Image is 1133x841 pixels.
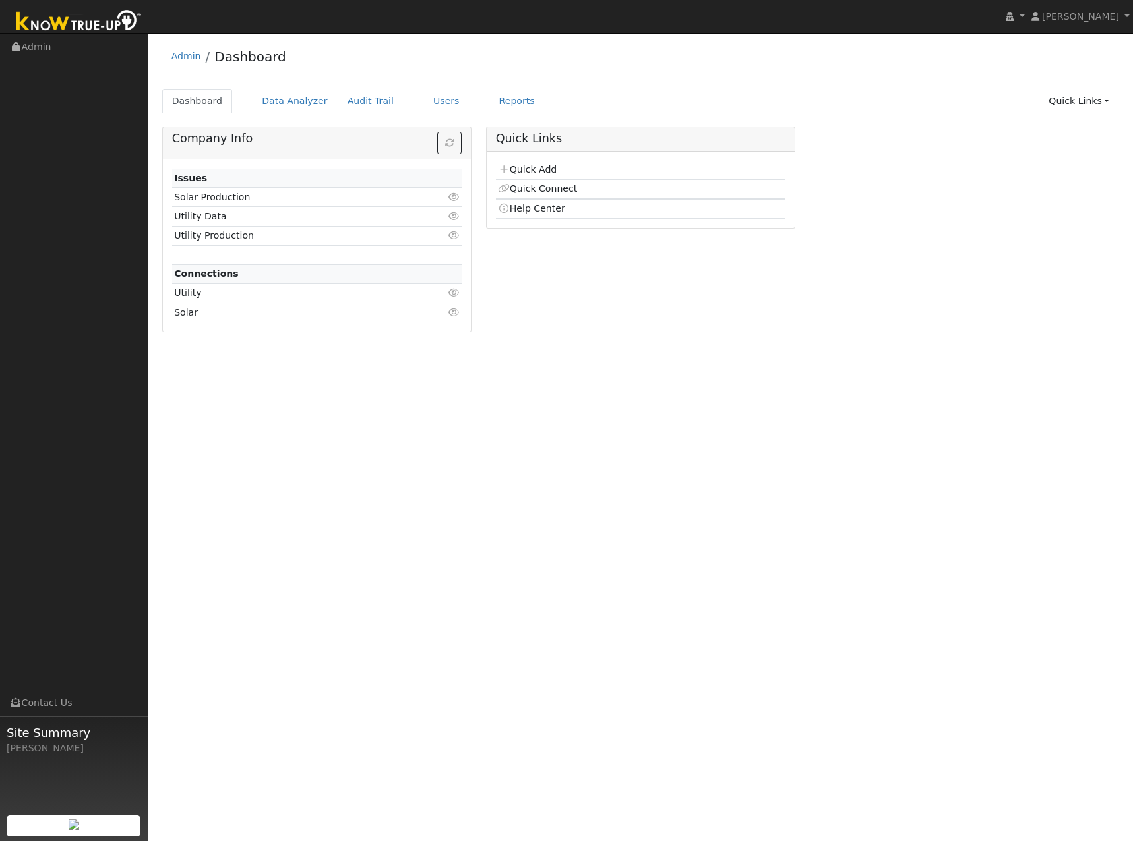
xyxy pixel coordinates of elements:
[498,183,577,194] a: Quick Connect
[1042,11,1119,22] span: [PERSON_NAME]
[214,49,286,65] a: Dashboard
[172,132,462,146] h5: Company Info
[448,288,460,297] i: Click to view
[252,89,338,113] a: Data Analyzer
[489,89,545,113] a: Reports
[448,231,460,240] i: Click to view
[498,203,565,214] a: Help Center
[7,724,141,741] span: Site Summary
[69,819,79,830] img: retrieve
[338,89,404,113] a: Audit Trail
[1039,89,1119,113] a: Quick Links
[496,132,786,146] h5: Quick Links
[172,303,415,322] td: Solar
[498,164,557,175] a: Quick Add
[172,226,415,245] td: Utility Production
[10,7,148,37] img: Know True-Up
[172,207,415,226] td: Utility Data
[174,173,207,183] strong: Issues
[172,283,415,303] td: Utility
[174,268,239,279] strong: Connections
[172,188,415,207] td: Solar Production
[162,89,233,113] a: Dashboard
[448,212,460,221] i: Click to view
[7,741,141,755] div: [PERSON_NAME]
[448,308,460,317] i: Click to view
[423,89,470,113] a: Users
[448,192,460,202] i: Click to view
[171,51,201,61] a: Admin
